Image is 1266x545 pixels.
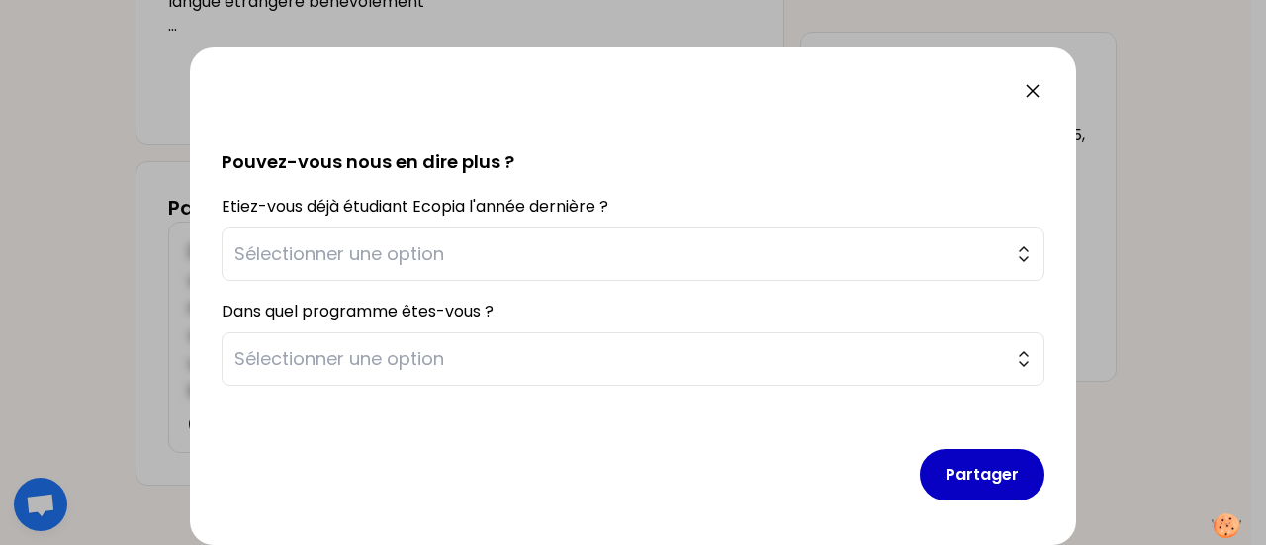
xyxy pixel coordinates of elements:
button: Sélectionner une option [222,227,1044,281]
button: Sélectionner une option [222,332,1044,386]
h2: Pouvez-vous nous en dire plus ? [222,117,1044,176]
button: Partager [920,449,1044,500]
label: Dans quel programme êtes-vous ? [222,300,494,322]
span: Sélectionner une option [234,240,1004,268]
span: Sélectionner une option [234,345,1004,373]
label: Etiez-vous déjà étudiant Ecopia l'année dernière ? [222,195,608,218]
